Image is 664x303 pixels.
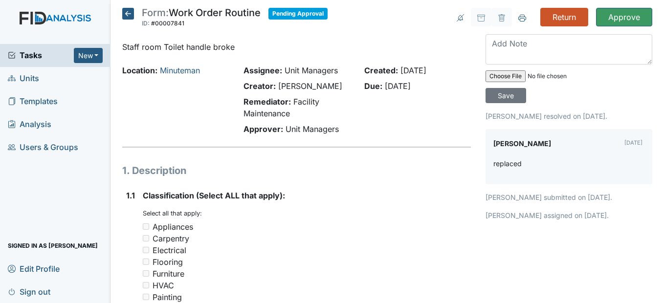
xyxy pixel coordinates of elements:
[74,48,103,63] button: New
[143,282,149,288] input: HVAC
[122,41,470,53] p: Staff room Toilet handle broke
[493,137,551,151] label: [PERSON_NAME]
[8,71,39,86] span: Units
[153,280,174,291] div: HVAC
[486,111,652,121] p: [PERSON_NAME] resolved on [DATE].
[153,233,189,244] div: Carpentry
[596,8,652,26] input: Approve
[122,65,157,75] strong: Location:
[243,124,283,134] strong: Approver:
[285,65,338,75] span: Unit Managers
[143,235,149,241] input: Carpentry
[160,65,200,75] a: Minuteman
[364,65,398,75] strong: Created:
[8,261,60,276] span: Edit Profile
[8,284,50,299] span: Sign out
[8,94,58,109] span: Templates
[142,7,169,19] span: Form:
[8,238,98,253] span: Signed in as [PERSON_NAME]
[142,20,150,27] span: ID:
[143,259,149,265] input: Flooring
[268,8,328,20] span: Pending Approval
[486,192,652,202] p: [PERSON_NAME] submitted on [DATE].
[243,81,276,91] strong: Creator:
[385,81,411,91] span: [DATE]
[153,244,186,256] div: Electrical
[126,190,135,201] label: 1.1
[8,117,51,132] span: Analysis
[493,158,522,169] p: replaced
[143,223,149,230] input: Appliances
[143,294,149,300] input: Painting
[153,221,193,233] div: Appliances
[243,65,282,75] strong: Assignee:
[278,81,342,91] span: [PERSON_NAME]
[400,65,426,75] span: [DATE]
[8,140,78,155] span: Users & Groups
[153,291,182,303] div: Painting
[486,88,526,103] input: Save
[286,124,339,134] span: Unit Managers
[540,8,588,26] input: Return
[122,163,470,178] h1: 1. Description
[143,247,149,253] input: Electrical
[243,97,291,107] strong: Remediator:
[486,210,652,220] p: [PERSON_NAME] assigned on [DATE].
[151,20,184,27] span: #00007841
[143,191,285,200] span: Classification (Select ALL that apply):
[364,81,382,91] strong: Due:
[143,270,149,277] input: Furniture
[624,139,642,146] small: [DATE]
[142,8,261,29] div: Work Order Routine
[8,49,74,61] a: Tasks
[153,268,184,280] div: Furniture
[153,256,183,268] div: Flooring
[143,210,202,217] small: Select all that apply:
